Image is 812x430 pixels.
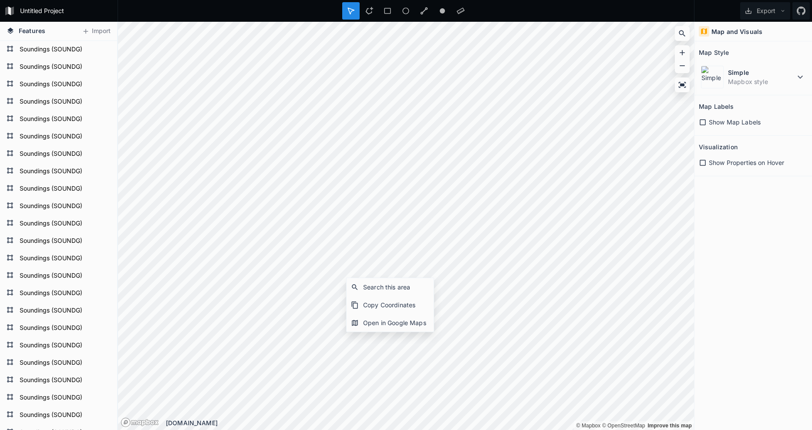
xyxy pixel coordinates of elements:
[728,77,795,86] dd: Mapbox style
[347,278,434,296] div: Search this area
[699,46,729,59] h2: Map Style
[347,296,434,314] div: Copy Coordinates
[709,118,761,127] span: Show Map Labels
[166,418,694,427] div: [DOMAIN_NAME]
[728,68,795,77] dt: Simple
[347,314,434,332] div: Open in Google Maps
[121,417,159,427] a: Mapbox logo
[711,27,762,36] h4: Map and Visuals
[77,24,115,38] button: Import
[647,423,692,429] a: Map feedback
[699,100,734,113] h2: Map Labels
[19,26,45,35] span: Features
[602,423,645,429] a: OpenStreetMap
[740,2,790,20] button: Export
[709,158,784,167] span: Show Properties on Hover
[576,423,600,429] a: Mapbox
[701,66,724,88] img: Simple
[699,140,738,154] h2: Visualization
